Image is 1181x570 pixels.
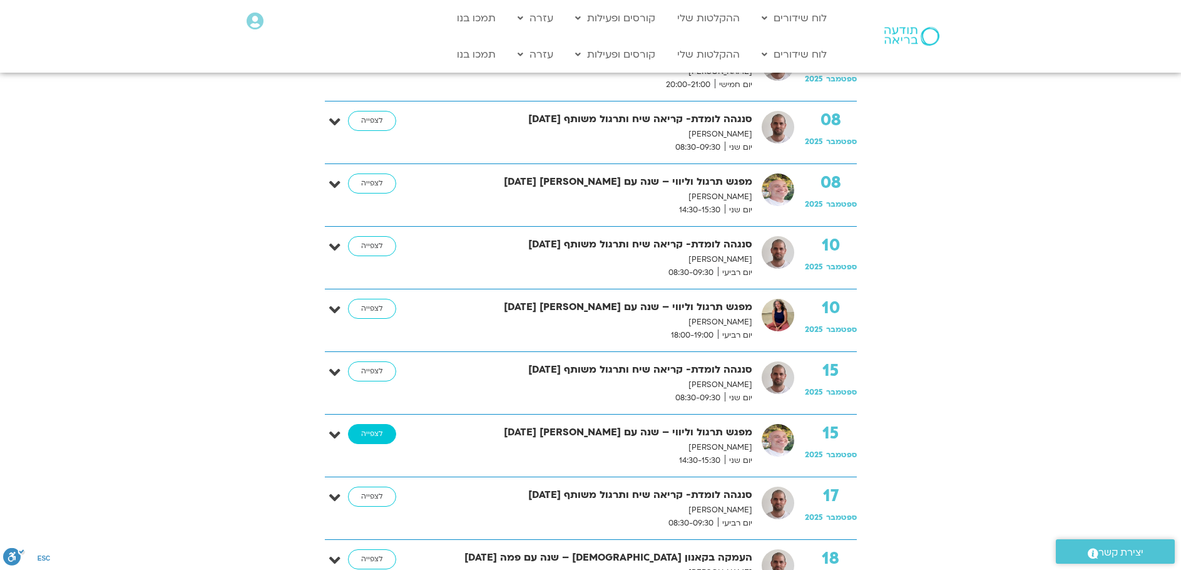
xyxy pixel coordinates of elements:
span: 08:30-09:30 [671,391,725,405]
strong: 18 [805,549,857,568]
p: [PERSON_NAME] [424,253,752,266]
a: קורסים ופעילות [569,6,662,30]
a: קורסים ופעילות [569,43,662,66]
a: ההקלטות שלי [671,43,746,66]
span: יום שני [725,141,752,154]
strong: 10 [805,299,857,318]
span: יום חמישי [715,78,752,91]
span: 2025 [805,324,823,334]
a: לצפייה [348,111,396,131]
strong: 15 [805,424,857,443]
strong: העמקה בקאנון [DEMOGRAPHIC_DATA] – שנה עם פמה [DATE] [424,549,752,566]
strong: סנגהה לומדת- קריאה שיח ותרגול משותף [DATE] [424,361,752,378]
strong: מפגש תרגול וליווי – שנה עם [PERSON_NAME] [DATE] [424,424,752,441]
a: לצפייה [348,361,396,381]
a: יצירת קשר [1056,539,1175,564]
span: יצירת קשר [1098,544,1143,561]
span: 08:30-09:30 [664,517,718,530]
a: ההקלטות שלי [671,6,746,30]
a: לוח שידורים [755,6,833,30]
span: 2025 [805,387,823,397]
span: ספטמבר [826,450,857,460]
span: ספטמבר [826,512,857,522]
a: לצפייה [348,487,396,507]
span: 2025 [805,74,823,84]
span: יום רביעי [718,266,752,279]
span: 14:30-15:30 [675,454,725,467]
a: לצפייה [348,549,396,569]
span: ספטמבר [826,74,857,84]
strong: סנגהה לומדת- קריאה שיח ותרגול משותף [DATE] [424,111,752,128]
span: 2025 [805,450,823,460]
strong: 17 [805,487,857,505]
span: 18:00-19:00 [667,329,718,342]
a: עזרה [511,43,560,66]
strong: מפגש תרגול וליווי – שנה עם [PERSON_NAME] [DATE] [424,299,752,316]
span: 2025 [805,512,823,522]
span: יום רביעי [718,517,752,530]
span: 14:30-15:30 [675,204,725,217]
span: 20:00-21:00 [662,78,715,91]
a: עזרה [511,6,560,30]
strong: 08 [805,111,857,130]
span: ספטמבר [826,387,857,397]
a: לצפייה [348,424,396,444]
a: לצפייה [348,174,396,194]
a: לוח שידורים [755,43,833,66]
a: תמכו בנו [451,43,502,66]
span: 2025 [805,137,823,147]
strong: סנגהה לומדת- קריאה שיח ותרגול משותף [DATE] [424,487,752,504]
p: [PERSON_NAME] [424,504,752,517]
span: ספטמבר [826,324,857,334]
strong: 15 [805,361,857,380]
img: תודעה בריאה [884,27,939,46]
strong: סנגהה לומדת- קריאה שיח ותרגול משותף [DATE] [424,236,752,253]
strong: 08 [805,174,857,192]
p: [PERSON_NAME] [424,190,752,204]
span: 2025 [805,199,823,209]
span: יום שני [725,391,752,405]
span: 08:30-09:30 [671,141,725,154]
span: ספטמבר [826,262,857,272]
p: [PERSON_NAME] [424,316,752,329]
p: [PERSON_NAME] [424,441,752,454]
a: תמכו בנו [451,6,502,30]
span: 2025 [805,262,823,272]
strong: מפגש תרגול וליווי – שנה עם [PERSON_NAME] [DATE] [424,174,752,190]
a: לצפייה [348,299,396,319]
span: יום שני [725,204,752,217]
span: ספטמבר [826,137,857,147]
p: [PERSON_NAME] [424,378,752,391]
strong: 10 [805,236,857,255]
span: יום רביעי [718,329,752,342]
span: יום שני [725,454,752,467]
span: 08:30-09:30 [664,266,718,279]
p: [PERSON_NAME] [424,128,752,141]
span: ספטמבר [826,199,857,209]
a: לצפייה [348,236,396,256]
